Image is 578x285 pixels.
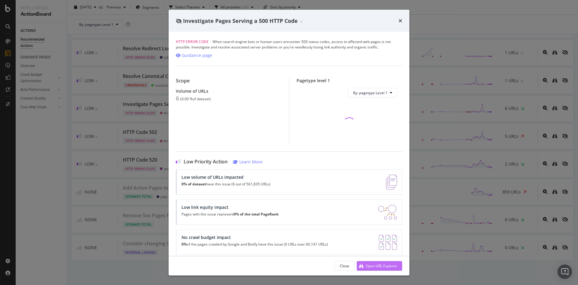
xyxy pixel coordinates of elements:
strong: 0% [182,242,187,247]
img: DDxVyA23.png [378,205,397,220]
div: Low volume of URLs impacted [182,175,270,180]
div: Open Intercom Messenger [558,265,572,279]
button: By: pagetype Level 1 [348,88,397,98]
span: | [210,39,212,44]
div: eye-slash [176,18,182,23]
div: Learn More [239,159,263,165]
img: e5DMFwAAAABJRU5ErkJggg== [386,175,397,190]
a: Guidance page [176,52,212,58]
button: Open URL Explorer [357,261,402,271]
div: Pagetype level 1 [297,78,402,83]
div: times [399,17,402,25]
div: When search engine bots or human users encounter 500 status codes, access to affected web pages i... [176,39,402,50]
p: of the pages crawled by Google and Botify have this issue (0 URLs over 60,141 URLs) [182,242,328,246]
span: By: pagetype Level 1 [353,90,387,95]
button: Close [335,261,354,271]
span: HTTP Error Code [176,39,209,44]
span: Investigate Pages Serving a 500 HTTP Code [183,17,298,24]
strong: 0% of dataset [182,181,206,187]
img: AY0oso9MOvYAAAAASUVORK5CYII= [379,235,397,250]
div: Open URL Explorer [366,263,397,268]
div: Guidance page [182,52,212,58]
div: modal [169,10,409,275]
div: Low link equity impact [182,205,278,210]
p: Pages with this issue represent [182,212,278,216]
strong: 0% of the total PageRank [234,212,278,217]
a: Learn More [233,159,263,165]
div: Close [340,263,349,268]
div: No crawl budget impact [182,235,328,240]
div: ( 0.00 % of dataset ) [180,97,211,101]
div: Volume of URLs [176,88,282,94]
p: have this issue (6 out of 561,835 URLs) [182,182,270,186]
div: 6 [176,95,179,102]
div: Scope [176,78,282,84]
span: Low Priority Action [184,159,228,165]
img: Equal [300,21,303,23]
